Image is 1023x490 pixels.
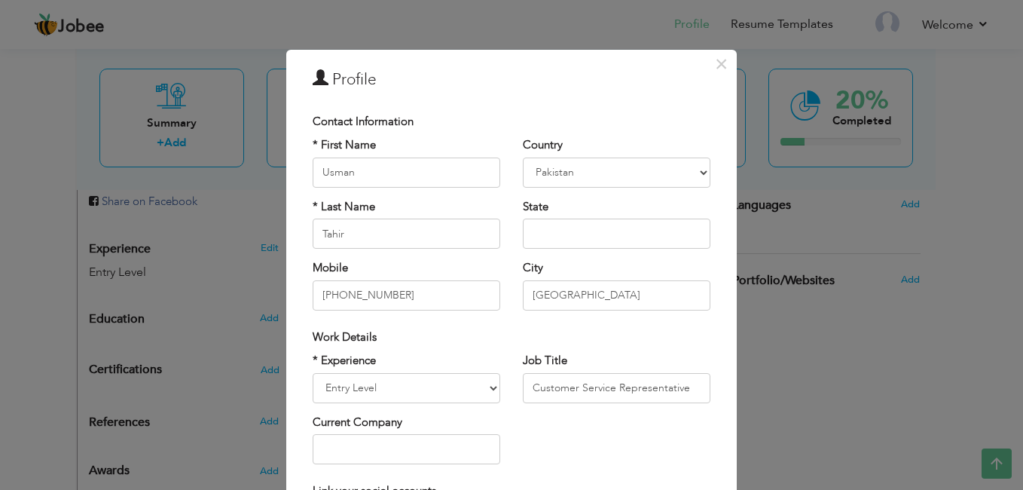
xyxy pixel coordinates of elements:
[523,353,567,369] label: Job Title
[313,69,710,91] h3: Profile
[313,137,376,153] label: * First Name
[523,199,548,215] label: State
[313,114,414,129] span: Contact Information
[523,137,563,153] label: Country
[715,51,728,78] span: ×
[313,353,376,369] label: * Experience
[523,260,543,276] label: City
[313,199,375,215] label: * Last Name
[313,260,348,276] label: Mobile
[313,415,402,430] label: Current Company
[709,52,733,76] button: Close
[313,329,377,345] span: Work Details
